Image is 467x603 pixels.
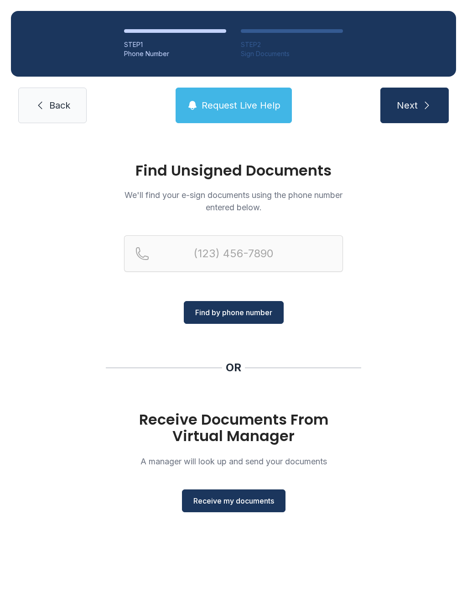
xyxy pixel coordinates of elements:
input: Reservation phone number [124,235,343,272]
span: Back [49,99,70,112]
div: OR [226,360,241,375]
h1: Find Unsigned Documents [124,163,343,178]
div: Phone Number [124,49,226,58]
h1: Receive Documents From Virtual Manager [124,411,343,444]
p: A manager will look up and send your documents [124,455,343,468]
p: We'll find your e-sign documents using the phone number entered below. [124,189,343,213]
span: Find by phone number [195,307,272,318]
div: Sign Documents [241,49,343,58]
div: STEP 1 [124,40,226,49]
span: Request Live Help [202,99,280,112]
div: STEP 2 [241,40,343,49]
span: Next [397,99,418,112]
span: Receive my documents [193,495,274,506]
